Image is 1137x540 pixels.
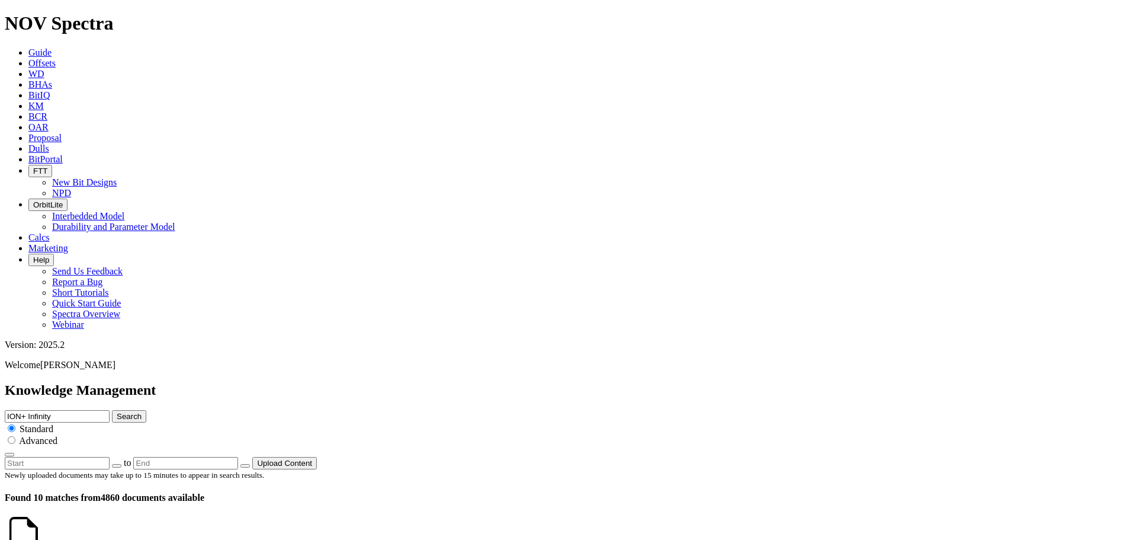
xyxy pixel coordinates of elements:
a: Offsets [28,58,56,68]
span: Found 10 matches from [5,493,101,503]
a: Marketing [28,243,68,253]
span: to [124,458,131,468]
a: KM [28,101,44,111]
a: OAR [28,122,49,132]
h4: 4860 documents available [5,493,1132,503]
a: BitIQ [28,90,50,100]
a: Guide [28,47,52,57]
a: NPD [52,188,71,198]
h1: NOV Spectra [5,12,1132,34]
a: Interbedded Model [52,211,124,221]
button: Help [28,254,54,266]
h2: Knowledge Management [5,382,1132,398]
button: OrbitLite [28,199,68,211]
button: Search [112,410,146,423]
a: Proposal [28,133,62,143]
span: [PERSON_NAME] [40,360,115,370]
a: Durability and Parameter Model [52,222,175,232]
input: e.g. Smoothsteer Record [5,410,110,423]
span: OrbitLite [33,200,63,209]
small: Newly uploaded documents may take up to 15 minutes to appear in search results. [5,471,264,480]
a: Short Tutorials [52,287,109,298]
button: FTT [28,165,52,177]
a: Spectra Overview [52,309,120,319]
a: Dulls [28,143,49,154]
button: Upload Content [252,457,317,469]
a: New Bit Designs [52,177,117,187]
a: Send Us Feedback [52,266,123,276]
a: BitPortal [28,154,63,164]
a: BHAs [28,79,52,90]
span: Help [33,255,49,264]
a: Quick Start Guide [52,298,121,308]
span: Advanced [19,436,57,446]
a: Report a Bug [52,277,102,287]
p: Welcome [5,360,1132,370]
span: FTT [33,167,47,175]
input: End [133,457,238,469]
span: Standard [20,424,53,434]
input: Start [5,457,110,469]
a: BCR [28,111,47,122]
a: Calcs [28,232,50,242]
a: WD [28,69,44,79]
div: Version: 2025.2 [5,340,1132,350]
a: Webinar [52,319,84,330]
